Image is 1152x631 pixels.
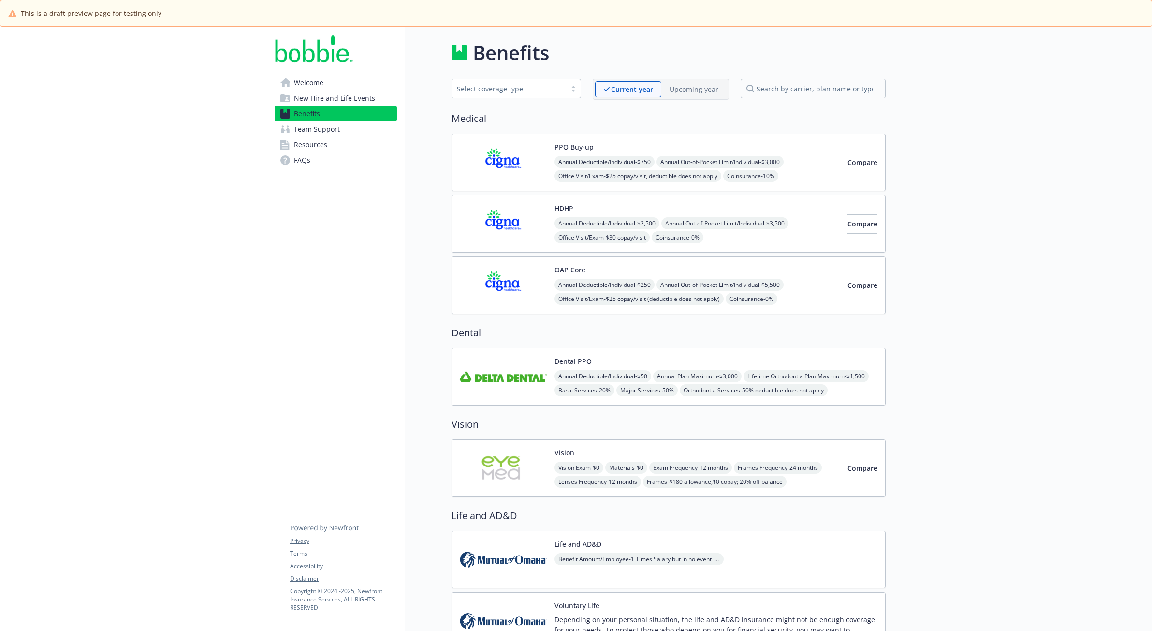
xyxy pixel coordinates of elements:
[275,121,397,137] a: Team Support
[554,142,594,152] button: PPO Buy-up
[554,265,585,275] button: OAP Core
[656,156,784,168] span: Annual Out-of-Pocket Limit/Individual - $3,000
[723,170,778,182] span: Coinsurance - 10%
[649,462,732,474] span: Exam Frequency - 12 months
[661,217,788,229] span: Annual Out-of-Pocket Limit/Individual - $3,500
[554,601,599,611] button: Voluntary Life
[290,549,396,558] a: Terms
[554,217,659,229] span: Annual Deductible/Individual - $2,500
[554,462,603,474] span: Vision Exam - $0
[452,111,886,126] h2: Medical
[741,79,886,98] input: search by carrier, plan name or type
[554,539,601,549] button: Life and AD&D
[452,417,886,432] h2: Vision
[554,370,651,382] span: Annual Deductible/Individual - $50
[554,293,724,305] span: Office Visit/Exam - $25 copay/visit (deductible does not apply)
[275,137,397,152] a: Resources
[290,537,396,545] a: Privacy
[554,203,573,213] button: HDHP
[460,265,547,306] img: CIGNA carrier logo
[744,370,869,382] span: Lifetime Orthodontia Plan Maximum - $1,500
[452,509,886,523] h2: Life and AD&D
[554,356,592,366] button: Dental PPO
[643,476,787,488] span: Frames - $180 allowance,$0 copay; 20% off balance
[457,84,561,94] div: Select coverage type
[275,90,397,106] a: New Hire and Life Events
[275,75,397,90] a: Welcome
[460,203,547,244] img: CIGNA carrier logo
[290,587,396,612] p: Copyright © 2024 - 2025 , Newfront Insurance Services, ALL RIGHTS RESERVED
[734,462,822,474] span: Frames Frequency - 24 months
[294,152,310,168] span: FAQs
[460,142,547,183] img: CIGNA carrier logo
[847,459,877,478] button: Compare
[554,448,574,458] button: Vision
[652,231,703,243] span: Coinsurance - 0%
[726,293,777,305] span: Coinsurance - 0%
[611,84,653,94] p: Current year
[605,462,647,474] span: Materials - $0
[847,158,877,167] span: Compare
[460,448,547,489] img: EyeMed Vision Care carrier logo
[290,574,396,583] a: Disclaimer
[847,153,877,172] button: Compare
[460,539,547,580] img: Mutual of Omaha Insurance Company carrier logo
[294,75,323,90] span: Welcome
[847,464,877,473] span: Compare
[847,276,877,295] button: Compare
[275,152,397,168] a: FAQs
[653,370,742,382] span: Annual Plan Maximum - $3,000
[294,121,340,137] span: Team Support
[290,562,396,571] a: Accessibility
[21,8,161,18] span: This is a draft preview page for testing only
[616,384,678,396] span: Major Services - 50%
[847,214,877,234] button: Compare
[670,84,718,94] p: Upcoming year
[554,476,641,488] span: Lenses Frequency - 12 months
[847,281,877,290] span: Compare
[554,279,655,291] span: Annual Deductible/Individual - $250
[680,384,828,396] span: Orthodontia Services - 50% deductible does not apply
[294,106,320,121] span: Benefits
[473,38,549,67] h1: Benefits
[460,356,547,397] img: Delta Dental Insurance Company carrier logo
[554,156,655,168] span: Annual Deductible/Individual - $750
[554,231,650,243] span: Office Visit/Exam - $30 copay/visit
[656,279,784,291] span: Annual Out-of-Pocket Limit/Individual - $5,500
[294,90,375,106] span: New Hire and Life Events
[554,384,614,396] span: Basic Services - 20%
[452,326,886,340] h2: Dental
[554,553,724,565] span: Benefit Amount/Employee - 1 Times Salary but in no event less than $10,000 or more than $100,000
[847,219,877,228] span: Compare
[294,137,327,152] span: Resources
[275,106,397,121] a: Benefits
[554,170,721,182] span: Office Visit/Exam - $25 copay/visit, deductible does not apply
